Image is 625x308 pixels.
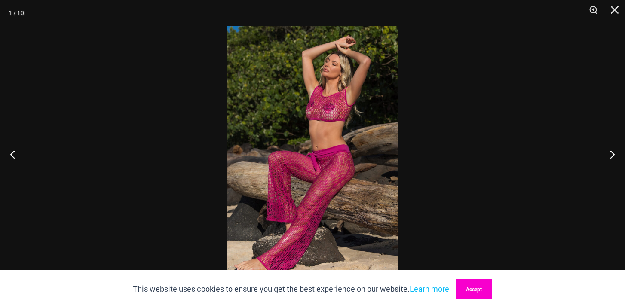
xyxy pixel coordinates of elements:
button: Accept [456,279,492,299]
button: Next [593,133,625,176]
div: 1 / 10 [9,6,24,19]
img: Show Stopper Fuchsia 366 Top 5007 pants 05v2 [227,26,398,282]
a: Learn more [410,284,449,294]
p: This website uses cookies to ensure you get the best experience on our website. [133,283,449,296]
